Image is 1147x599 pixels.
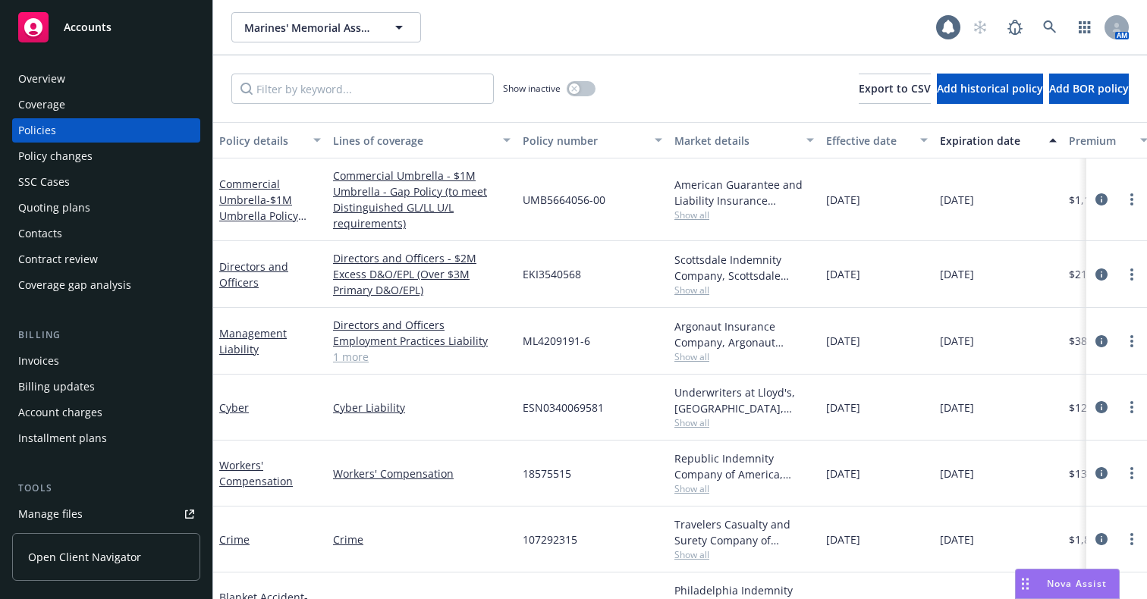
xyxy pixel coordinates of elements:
[12,481,200,496] div: Tools
[1123,464,1141,482] a: more
[1092,190,1111,209] a: circleInformation
[12,426,200,450] a: Installment plans
[826,266,860,282] span: [DATE]
[674,384,814,416] div: Underwriters at Lloyd's, [GEOGRAPHIC_DATA], [PERSON_NAME] of London, CRC Group
[523,192,605,208] span: UMB5664056-00
[940,192,974,208] span: [DATE]
[1035,12,1065,42] a: Search
[12,144,200,168] a: Policy changes
[12,170,200,194] a: SSC Cases
[820,122,934,158] button: Effective date
[1123,398,1141,416] a: more
[219,458,293,488] a: Workers' Compensation
[333,532,511,547] a: Crime
[213,122,327,158] button: Policy details
[674,133,797,149] div: Market details
[219,400,249,415] a: Cyber
[12,67,200,91] a: Overview
[64,21,112,33] span: Accounts
[937,74,1043,104] button: Add historical policy
[12,118,200,143] a: Policies
[937,81,1043,96] span: Add historical policy
[1000,12,1030,42] a: Report a Bug
[219,326,287,356] a: Management Liability
[674,450,814,482] div: Republic Indemnity Company of America, [GEOGRAPHIC_DATA] Indemnity
[219,177,318,271] a: Commercial Umbrella
[674,177,814,209] div: American Guarantee and Liability Insurance Company, Zurich Insurance Group, Venture Programs
[12,93,200,117] a: Coverage
[1123,332,1141,350] a: more
[668,122,820,158] button: Market details
[1092,398,1111,416] a: circleInformation
[18,221,62,246] div: Contacts
[18,196,90,220] div: Quoting plans
[674,209,814,221] span: Show all
[219,193,318,271] span: - $1M Umbrella Policy (Gap Policy to meet Distinguished U/L limit requirements)
[826,466,860,481] span: [DATE]
[333,466,511,481] a: Workers' Compensation
[523,266,581,282] span: EKI3540568
[219,259,288,290] a: Directors and Officers
[333,317,511,333] a: Directors and Officers
[1069,192,1117,208] span: $1,192.00
[1049,74,1129,104] button: Add BOR policy
[1092,332,1111,350] a: circleInformation
[674,516,814,548] div: Travelers Casualty and Surety Company of America, Travelers Insurance
[333,400,511,416] a: Cyber Liability
[244,20,376,36] span: Marines' Memorial Association
[18,400,102,425] div: Account charges
[826,333,860,349] span: [DATE]
[826,400,860,416] span: [DATE]
[219,532,250,547] a: Crime
[12,221,200,246] a: Contacts
[18,118,56,143] div: Policies
[1016,569,1035,598] div: Drag to move
[219,133,304,149] div: Policy details
[934,122,1063,158] button: Expiration date
[1069,532,1117,547] span: $1,882.00
[940,532,974,547] span: [DATE]
[674,252,814,284] div: Scottsdale Indemnity Company, Scottsdale Insurance Company (Nationwide), CRC Group
[1069,133,1131,149] div: Premium
[18,67,65,91] div: Overview
[940,133,1040,149] div: Expiration date
[517,122,668,158] button: Policy number
[674,350,814,363] span: Show all
[965,12,995,42] a: Start snowing
[1069,333,1123,349] span: $38,500.00
[28,549,141,565] span: Open Client Navigator
[1069,466,1130,481] span: $130,334.00
[1069,266,1123,282] span: $21,560.00
[1123,530,1141,548] a: more
[12,375,200,399] a: Billing updates
[18,93,65,117] div: Coverage
[1092,265,1111,284] a: circleInformation
[231,12,421,42] button: Marines' Memorial Association
[333,133,494,149] div: Lines of coverage
[333,168,511,231] a: Commercial Umbrella - $1M Umbrella - Gap Policy (to meet Distinguished GL/LL U/L requirements)
[503,82,561,95] span: Show inactive
[18,349,59,373] div: Invoices
[674,548,814,561] span: Show all
[231,74,494,104] input: Filter by keyword...
[523,466,571,481] span: 18575515
[859,81,931,96] span: Export to CSV
[940,466,974,481] span: [DATE]
[12,6,200,49] a: Accounts
[12,273,200,297] a: Coverage gap analysis
[1047,577,1107,590] span: Nova Assist
[826,133,911,149] div: Effective date
[18,247,98,271] div: Contract review
[1123,265,1141,284] a: more
[12,247,200,271] a: Contract review
[327,122,517,158] button: Lines of coverage
[333,250,511,298] a: Directors and Officers - $2M Excess D&O/EPL (Over $3M Primary D&O/EPL)
[18,273,131,297] div: Coverage gap analysis
[1092,464,1111,482] a: circleInformation
[18,426,107,450] div: Installment plans
[12,502,200,526] a: Manage files
[12,400,200,425] a: Account charges
[12,328,200,343] div: Billing
[826,532,860,547] span: [DATE]
[940,266,974,282] span: [DATE]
